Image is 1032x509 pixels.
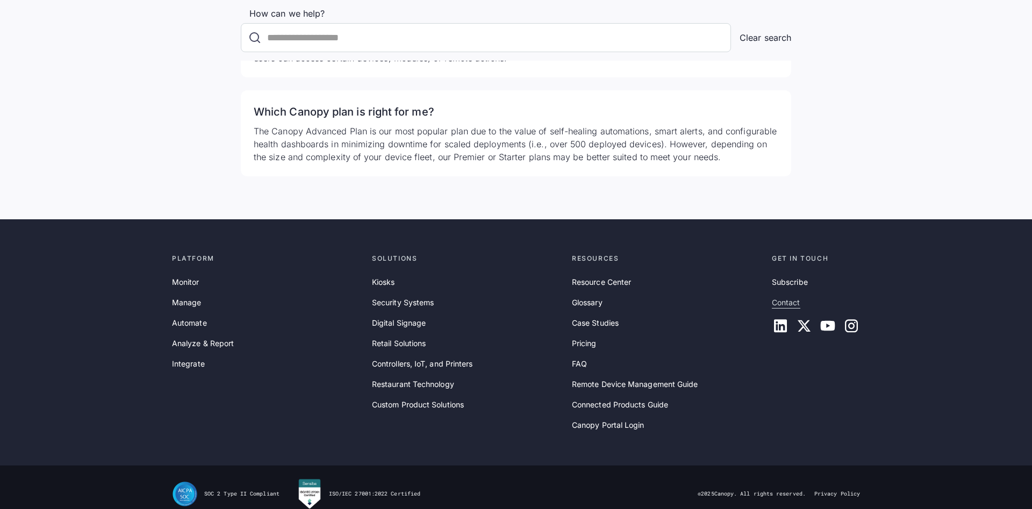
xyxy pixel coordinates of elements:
a: Resource Center [572,276,631,288]
a: Restaurant Technology [372,378,454,390]
a: Custom Product Solutions [372,399,464,411]
div: © Canopy. All rights reserved. [698,490,806,498]
a: Pricing [572,338,597,349]
div: ISO/IEC 27001:2022 Certified [329,490,420,498]
a: Subscribe [772,276,808,288]
div: Platform [172,254,363,263]
h3: Which Canopy plan is right for me? [254,103,778,120]
a: Kiosks [372,276,395,288]
p: The Canopy Advanced Plan is our most popular plan due to the value of self-healing automations, s... [254,125,778,163]
a: Contact [772,297,800,309]
img: SOC II Type II Compliance Certification for Canopy Remote Device Management [172,481,198,507]
label: How can we help? [241,9,791,19]
a: Controllers, IoT, and Printers [372,358,472,370]
div: Solutions [372,254,563,263]
div: SOC 2 Type II Compliant [204,490,279,498]
a: FAQ [572,358,587,370]
div: Resources [572,254,763,263]
a: Manage [172,297,201,309]
a: Case Studies [572,317,619,329]
a: Clear search [740,31,791,44]
a: Digital Signage [372,317,426,329]
div: Get in touch [772,254,860,263]
a: Analyze & Report [172,338,234,349]
a: Security Systems [372,297,434,309]
a: Privacy Policy [814,490,860,498]
a: Automate [172,317,207,329]
a: Connected Products Guide [572,399,668,411]
span: 2025 [701,490,714,497]
a: Retail Solutions [372,338,426,349]
a: Monitor [172,276,199,288]
form: FAQ Search [241,9,791,52]
a: Integrate [172,358,205,370]
a: Glossary [572,297,603,309]
a: Canopy Portal Login [572,419,644,431]
a: Remote Device Management Guide [572,378,698,390]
